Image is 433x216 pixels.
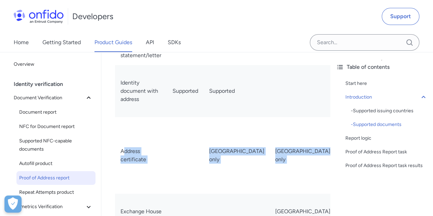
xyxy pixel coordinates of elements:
img: Onfido Logo [14,10,64,23]
span: Biometrics Verification [14,203,85,211]
a: Introduction [345,93,428,101]
input: Onfido search input field [310,34,419,51]
span: Repeat Attempts product [19,188,93,196]
button: Open Preferences [4,195,22,213]
span: Document report [19,108,93,116]
a: Start here [345,79,428,88]
button: Document Verification [11,91,95,105]
a: Home [14,33,29,52]
a: Proof of Address Report task results [345,162,428,170]
div: - Supported documents [351,120,428,129]
h1: Developers [72,11,113,22]
a: Overview [11,58,95,71]
a: Product Guides [94,33,132,52]
a: Support [382,8,419,25]
div: Table of contents [336,63,428,71]
a: Getting Started [42,33,81,52]
td: [GEOGRAPHIC_DATA] only [204,117,270,194]
span: NFC for Document report [19,123,93,131]
span: Supported NFC-capable documents [19,137,93,153]
a: Report logic [345,134,428,142]
td: Address certificate [115,117,167,194]
td: Supported [204,65,270,117]
a: -Supported issuing countries [351,107,428,115]
a: Repeat Attempts product [16,186,95,199]
span: Document Verification [14,94,85,102]
a: Autofill product [16,157,95,170]
div: - Supported issuing countries [351,107,428,115]
span: Proof of Address report [19,174,93,182]
button: Biometrics Verification [11,200,95,214]
span: Overview [14,60,93,68]
a: Proof of Address report [16,171,95,185]
a: Supported NFC-capable documents [16,134,95,156]
div: Identity verification [14,77,98,91]
a: SDKs [168,33,181,52]
a: NFC for Document report [16,120,95,134]
td: Supported [167,65,204,117]
td: Identity document with address [115,65,167,117]
span: Autofill product [19,160,93,168]
a: Proof of Address Report task [345,148,428,156]
a: Document report [16,105,95,119]
td: [GEOGRAPHIC_DATA] only [270,117,336,194]
a: API [146,33,154,52]
a: -Supported documents [351,120,428,129]
div: Cookie Preferences [4,195,22,213]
